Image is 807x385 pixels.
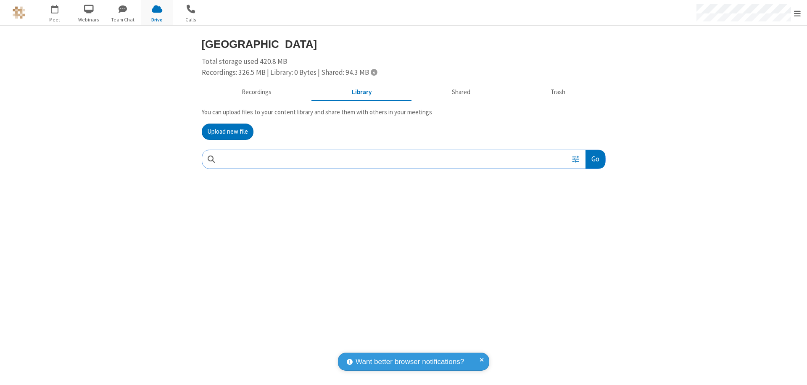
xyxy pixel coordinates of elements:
[202,38,606,50] h3: [GEOGRAPHIC_DATA]
[202,124,253,140] button: Upload new file
[202,84,312,100] button: Recorded meetings
[585,150,605,169] button: Go
[141,16,173,24] span: Drive
[13,6,25,19] img: QA Selenium DO NOT DELETE OR CHANGE
[371,69,377,76] span: Totals displayed include files that have been moved to the trash.
[107,16,139,24] span: Team Chat
[202,56,606,78] div: Total storage used 420.8 MB
[175,16,207,24] span: Calls
[356,356,464,367] span: Want better browser notifications?
[511,84,606,100] button: Trash
[412,84,511,100] button: Shared during meetings
[73,16,105,24] span: Webinars
[202,108,606,117] p: You can upload files to your content library and share them with others in your meetings
[312,84,412,100] button: Content library
[39,16,71,24] span: Meet
[202,67,606,78] div: Recordings: 326.5 MB | Library: 0 Bytes | Shared: 94.3 MB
